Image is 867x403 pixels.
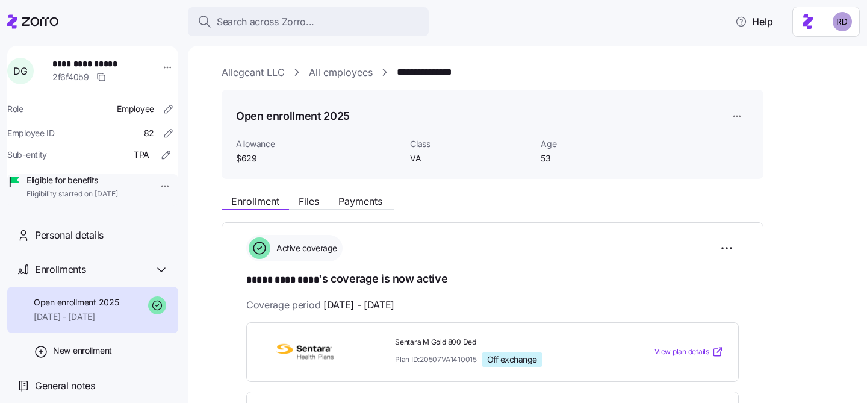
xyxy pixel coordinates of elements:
a: Allegeant LLC [222,65,285,80]
span: New enrollment [53,345,112,357]
span: 53 [541,152,662,164]
span: Open enrollment 2025 [34,296,119,308]
h1: Open enrollment 2025 [236,108,350,123]
span: Role [7,103,23,115]
span: Enrollments [35,262,85,277]
button: Search across Zorro... [188,7,429,36]
span: Class [410,138,531,150]
span: Off exchange [487,354,537,365]
button: Help [726,10,783,34]
span: Allowance [236,138,400,150]
span: Age [541,138,662,150]
span: Files [299,196,319,206]
span: Eligibility started on [DATE] [26,189,118,199]
span: D G [13,66,27,76]
span: Sentara M Gold 800 Ded [395,337,606,348]
span: Sub-entity [7,149,47,161]
span: 2f6f40b9 [52,71,89,83]
h1: 's coverage is now active [246,271,739,288]
span: View plan details [654,346,709,358]
span: Enrollment [231,196,279,206]
span: $629 [236,152,400,164]
span: Active coverage [273,242,337,254]
span: Employee [117,103,154,115]
span: Help [735,14,773,29]
span: Plan ID: 20507VA1410015 [395,354,477,364]
span: VA [410,152,531,164]
img: 6d862e07fa9c5eedf81a4422c42283ac [833,12,852,31]
span: TPA [134,149,149,161]
span: General notes [35,378,95,393]
img: Sentara Health Plans [261,338,348,366]
span: Personal details [35,228,104,243]
span: Search across Zorro... [217,14,314,30]
a: View plan details [654,346,724,358]
a: All employees [309,65,373,80]
span: [DATE] - [DATE] [323,298,394,313]
span: 82 [144,127,154,139]
span: [DATE] - [DATE] [34,311,119,323]
span: Payments [338,196,382,206]
span: Employee ID [7,127,55,139]
span: Eligible for benefits [26,174,118,186]
span: Coverage period [246,298,394,313]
